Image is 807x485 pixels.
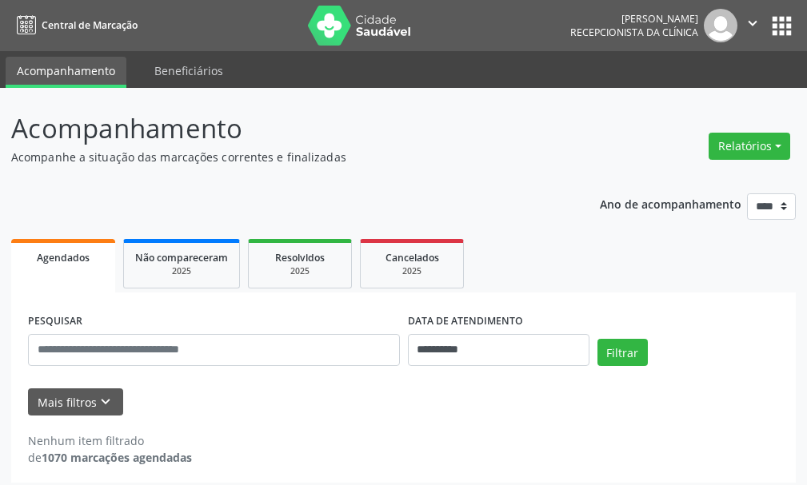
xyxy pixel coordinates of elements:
button: Mais filtroskeyboard_arrow_down [28,388,123,416]
button: Filtrar [597,339,648,366]
button: Relatórios [709,133,790,160]
i:  [744,14,761,32]
img: img [704,9,737,42]
span: Recepcionista da clínica [570,26,698,39]
div: Nenhum item filtrado [28,432,192,449]
a: Beneficiários [143,57,234,85]
label: DATA DE ATENDIMENTO [408,309,523,334]
p: Ano de acompanhamento [600,193,741,213]
button: apps [768,12,796,40]
label: PESQUISAR [28,309,82,334]
div: 2025 [372,265,452,277]
div: 2025 [260,265,340,277]
div: 2025 [135,265,228,277]
span: Não compareceram [135,251,228,264]
a: Acompanhamento [6,57,126,88]
span: Central de Marcação [42,18,138,32]
p: Acompanhe a situação das marcações correntes e finalizadas [11,149,561,165]
span: Agendados [37,251,90,264]
a: Central de Marcação [11,12,138,38]
div: [PERSON_NAME] [570,12,698,26]
span: Cancelados [386,251,439,264]
i: keyboard_arrow_down [97,393,114,411]
span: Resolvidos [275,251,325,264]
div: de [28,449,192,466]
p: Acompanhamento [11,109,561,149]
button:  [737,9,768,42]
strong: 1070 marcações agendadas [42,450,192,465]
